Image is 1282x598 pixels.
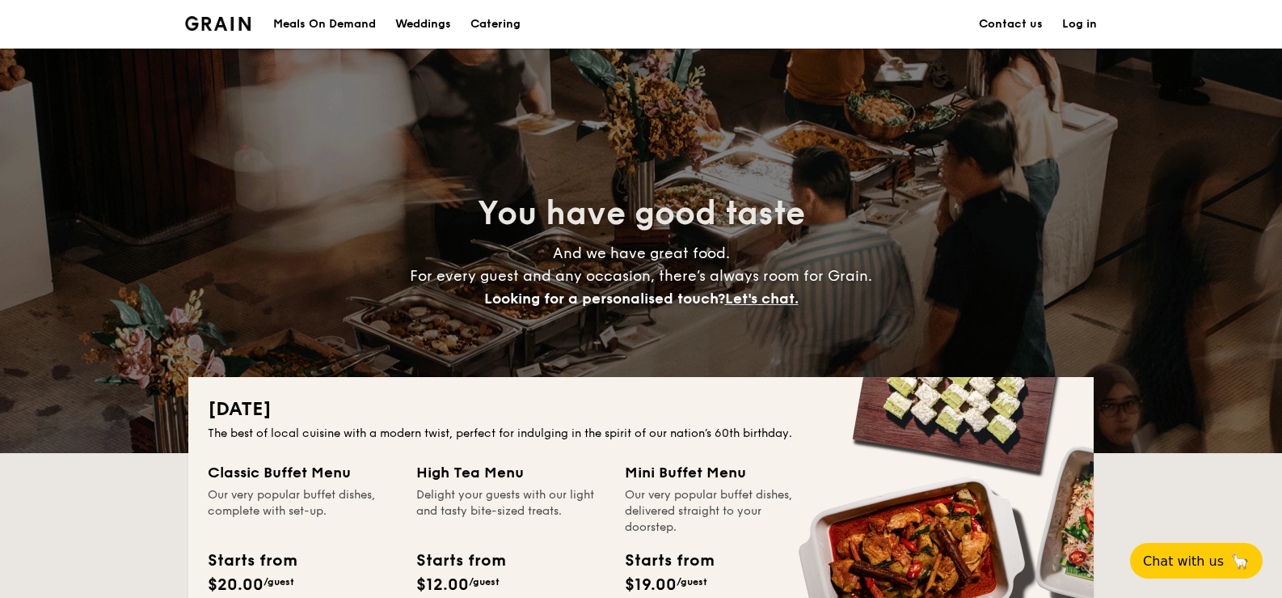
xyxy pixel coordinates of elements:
[625,549,713,573] div: Starts from
[208,461,397,484] div: Classic Buffet Menu
[625,575,677,595] span: $19.00
[1130,543,1263,579] button: Chat with us🦙
[416,575,469,595] span: $12.00
[469,576,500,587] span: /guest
[185,16,251,31] img: Grain
[208,549,296,573] div: Starts from
[208,397,1074,422] h2: [DATE]
[478,194,805,233] span: You have good taste
[1143,553,1224,569] span: Chat with us
[416,487,605,536] div: Delight your guests with our light and tasty bite-sized treats.
[625,487,814,536] div: Our very popular buffet dishes, delivered straight to your doorstep.
[484,290,725,307] span: Looking for a personalised touch?
[264,576,294,587] span: /guest
[625,461,814,484] div: Mini Buffet Menu
[725,290,799,307] span: Let's chat.
[416,461,605,484] div: High Tea Menu
[410,244,872,307] span: And we have great food. For every guest and any occasion, there’s always room for Grain.
[416,549,504,573] div: Starts from
[208,426,1074,442] div: The best of local cuisine with a modern twist, perfect for indulging in the spirit of our nation’...
[677,576,707,587] span: /guest
[185,16,251,31] a: Logotype
[208,575,264,595] span: $20.00
[1230,552,1250,570] span: 🦙
[208,487,397,536] div: Our very popular buffet dishes, complete with set-up.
